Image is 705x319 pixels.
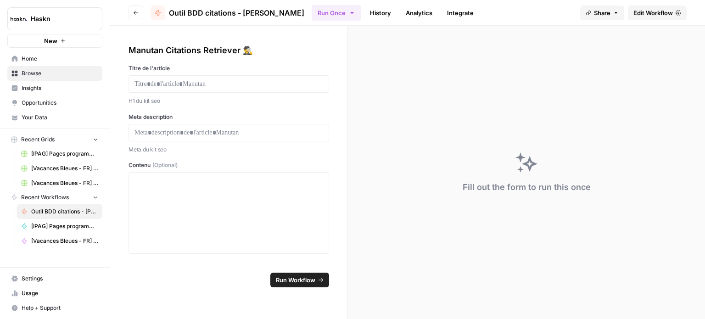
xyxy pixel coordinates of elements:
[151,6,304,20] a: Outil BDD citations - [PERSON_NAME]
[580,6,624,20] button: Share
[270,273,329,287] button: Run Workflow
[22,84,98,92] span: Insights
[152,161,178,169] span: (Optional)
[129,145,329,154] p: Meta du kit seo
[17,204,102,219] a: Outil BDD citations - [PERSON_NAME]
[7,286,102,301] a: Usage
[7,7,102,30] button: Workspace: Haskn
[7,95,102,110] a: Opportunities
[7,81,102,95] a: Insights
[22,113,98,122] span: Your Data
[17,176,102,190] a: [Vacances Bleues - FR] Pages refonte sites hôtels - Le Grand Large Grid
[31,222,98,230] span: [IPAG] Pages programmes
[17,219,102,234] a: [IPAG] Pages programmes
[17,161,102,176] a: [Vacances Bleues - FR] Pages refonte sites hôtels - [GEOGRAPHIC_DATA] Grid
[169,7,304,18] span: Outil BDD citations - [PERSON_NAME]
[594,8,610,17] span: Share
[312,5,361,21] button: Run Once
[628,6,687,20] a: Edit Workflow
[442,6,479,20] a: Integrate
[129,161,329,169] label: Contenu
[31,179,98,187] span: [Vacances Bleues - FR] Pages refonte sites hôtels - Le Grand Large Grid
[31,237,98,245] span: [Vacances Bleues - FR] Pages refonte sites hôtels - [GEOGRAPHIC_DATA]
[129,44,329,57] div: Manutan Citations Retriever 🕵️‍♂️
[17,146,102,161] a: [IPAG] Pages programmes Grid
[364,6,397,20] a: History
[22,69,98,78] span: Browse
[7,301,102,315] button: Help + Support
[22,289,98,297] span: Usage
[7,66,102,81] a: Browse
[7,271,102,286] a: Settings
[129,96,329,106] p: H1 du kit seo
[633,8,673,17] span: Edit Workflow
[276,275,315,285] span: Run Workflow
[17,234,102,248] a: [Vacances Bleues - FR] Pages refonte sites hôtels - [GEOGRAPHIC_DATA]
[31,164,98,173] span: [Vacances Bleues - FR] Pages refonte sites hôtels - [GEOGRAPHIC_DATA] Grid
[22,99,98,107] span: Opportunities
[22,274,98,283] span: Settings
[31,150,98,158] span: [IPAG] Pages programmes Grid
[21,135,55,144] span: Recent Grids
[129,113,329,121] label: Meta description
[22,304,98,312] span: Help + Support
[7,133,102,146] button: Recent Grids
[31,14,86,23] span: Haskn
[463,181,591,194] div: Fill out the form to run this once
[7,190,102,204] button: Recent Workflows
[129,64,329,73] label: Titre de l'article
[44,36,57,45] span: New
[31,207,98,216] span: Outil BDD citations - [PERSON_NAME]
[22,55,98,63] span: Home
[400,6,438,20] a: Analytics
[11,11,27,27] img: Haskn Logo
[21,193,69,201] span: Recent Workflows
[7,34,102,48] button: New
[7,51,102,66] a: Home
[7,110,102,125] a: Your Data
